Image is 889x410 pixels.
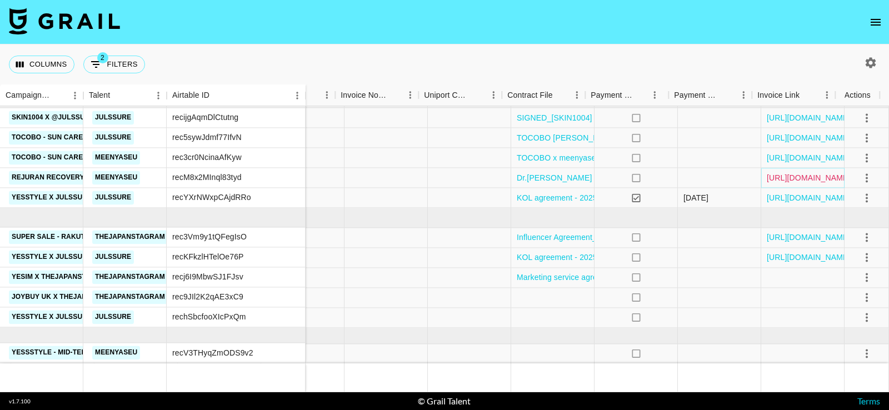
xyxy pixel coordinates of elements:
div: recV3THyqZmODS9v2 [172,347,253,358]
button: Select columns [9,56,74,73]
a: julssure [92,310,134,324]
button: Menu [289,87,306,104]
div: Talent [83,84,167,106]
a: meenyaseu [92,171,140,184]
a: TOCOBO x meenyaseu contract -1.pdf [517,152,653,163]
div: Invoice Notes [335,84,418,106]
div: Talent [89,84,110,106]
div: rechSbcfooXIcPxQm [172,312,246,323]
a: thejapanstagram [92,270,168,284]
button: Menu [646,87,663,103]
a: [URL][DOMAIN_NAME] [767,132,851,143]
button: Menu [67,87,83,104]
a: TOCOBO - Sun Care Press Kit campaign [9,131,162,144]
div: Invoice Link [757,84,800,106]
div: rec3cr0NcinaAfKyw [172,152,242,163]
button: Menu [318,87,335,103]
div: Contract File [502,84,585,106]
button: select merge strategy [857,268,876,287]
button: Sort [51,88,67,103]
a: TOCOBO [PERSON_NAME] contract signed.pdf [517,132,688,143]
button: select merge strategy [857,168,876,187]
a: YessStyle - Mid-Term - NOVEMBER [9,346,140,360]
div: rec9JIl2K2qAE3xC9 [172,292,243,303]
div: Payment Sent Date [668,84,752,106]
a: meenyaseu [92,346,140,360]
a: KOL agreement - 2025 Julssure V2.pdf [517,252,655,263]
button: Sort [634,87,650,103]
a: TOCOBO - Sun Care Press Kit campaign [9,151,162,164]
button: Menu [568,87,585,103]
a: [URL][DOMAIN_NAME] [767,192,851,203]
a: [URL][DOMAIN_NAME] [767,172,851,183]
div: Actions [835,84,880,106]
div: Campaign (Type) [6,84,51,106]
div: © Grail Talent [418,396,471,407]
a: thejapanstagram [92,230,168,244]
button: Sort [470,87,485,103]
a: [URL][DOMAIN_NAME] [767,252,851,263]
button: select merge strategy [857,148,876,167]
button: Sort [110,88,126,103]
div: Payment Sent Date [674,84,720,106]
a: thejapanstagram [92,290,168,304]
button: select merge strategy [857,128,876,147]
img: Grail Talent [9,8,120,34]
button: Menu [150,87,167,104]
a: Super Sale - Rakuten Travel [GEOGRAPHIC_DATA] [9,230,201,244]
div: rec3Vm9y1tQFegIsO [172,232,247,243]
div: recijgAqmDlCtutng [172,112,238,123]
button: select merge strategy [857,188,876,207]
div: recKFkzlHTelOe76P [172,252,244,263]
button: select merge strategy [857,344,876,363]
div: PO Number [252,84,335,106]
div: Invoice Link [752,84,835,106]
button: select merge strategy [857,248,876,267]
a: Yesstyle x Julssure - AGOSTO 2025 [9,191,147,204]
div: Payment Sent [585,84,668,106]
div: recM8x2MInql83tyd [172,172,242,183]
button: Menu [818,87,835,103]
div: Invoice Notes [341,84,386,106]
button: Menu [735,87,752,103]
div: recj6I9MbwSJ1FJsv [172,272,243,283]
a: YESIM x thejapanstagram [9,270,114,284]
a: Marketing service agreement with Lynne Karina Hutchison_28082025.pdf [517,272,775,283]
span: 2 [97,52,108,63]
a: julssure [92,250,134,264]
a: julssure [92,191,134,204]
div: Actions [845,84,871,106]
a: Influencer Agreement_ [PERSON_NAME].pdf [517,232,677,243]
a: SIGNED_[SKIN1004] B2B Agreement_julssure.pdf [517,112,695,123]
div: 27/8/2025 [683,192,708,203]
div: recYXrNWxpCAjdRRo [172,192,251,203]
button: select merge strategy [857,108,876,127]
div: Contract File [507,84,552,106]
a: [URL][DOMAIN_NAME] [767,112,851,123]
a: julssure [92,111,134,124]
div: Airtable ID [167,84,306,106]
div: Uniport Contact Email [418,84,502,106]
a: SKIN1004 x @julssure First Collab [9,111,149,124]
div: v 1.7.100 [9,398,31,405]
a: YesStyle x Julssure - [PERSON_NAME] Seguidores Septiembre [9,310,251,324]
button: Sort [299,87,315,103]
a: [URL][DOMAIN_NAME] [767,152,851,163]
div: Airtable ID [172,84,209,106]
button: open drawer [865,11,887,33]
button: select merge strategy [857,288,876,307]
a: julssure [92,131,134,144]
a: [URL][DOMAIN_NAME] [767,232,851,243]
a: KOL agreement - 2025 Julssure V2.pdf [517,192,655,203]
div: Uniport Contact Email [424,84,470,106]
button: select merge strategy [857,308,876,327]
button: Sort [386,87,402,103]
a: Dr.[PERSON_NAME] & Yas @meenyaseu CONTRACT signed.pdf [517,172,751,183]
button: Sort [720,87,735,103]
button: select merge strategy [857,228,876,247]
button: Menu [485,87,502,103]
button: Sort [209,88,225,103]
button: Sort [553,87,568,103]
a: meenyaseu [92,151,140,164]
div: Payment Sent [591,84,634,106]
